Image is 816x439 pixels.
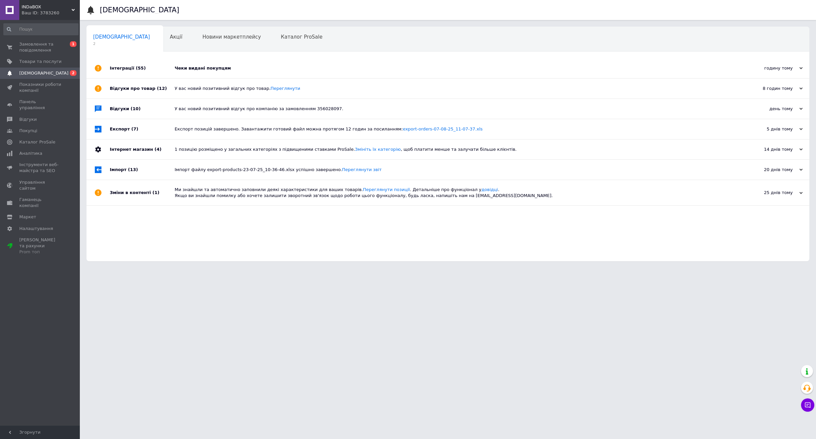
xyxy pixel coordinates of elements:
div: Інтернет магазин [110,139,175,159]
span: (10) [131,106,141,111]
div: У вас новий позитивний відгук про компанію за замовленням 356028097. [175,106,736,112]
div: Ми знайшли та автоматично заповнили деякі характеристики для ваших товарів. . Детальніше про функ... [175,187,736,199]
span: Покупці [19,128,37,134]
span: Панель управління [19,99,62,111]
span: [PERSON_NAME] та рахунки [19,237,62,255]
span: Управління сайтом [19,179,62,191]
h1: [DEMOGRAPHIC_DATA] [100,6,179,14]
a: export-orders-07-08-25_11-07-37.xls [403,126,483,131]
div: 1 позицію розміщено у загальних категоріях з підвищеними ставками ProSale. , щоб платити менше та... [175,146,736,152]
span: (13) [128,167,138,172]
div: 8 годин тому [736,86,803,92]
a: довідці [481,187,498,192]
div: Імпорт [110,160,175,180]
button: Чат з покупцем [801,398,814,412]
span: 2 [93,41,150,46]
span: Новини маркетплейсу [202,34,261,40]
span: Замовлення та повідомлення [19,41,62,53]
a: Переглянути звіт [342,167,382,172]
span: (7) [131,126,138,131]
span: 1 [70,41,77,47]
div: Ваш ID: 3783260 [22,10,80,16]
a: Переглянути позиції [363,187,410,192]
span: Каталог ProSale [19,139,55,145]
span: Аналітика [19,150,42,156]
div: годину тому [736,65,803,71]
span: 2 [70,70,77,76]
span: INDaBOX [22,4,72,10]
div: Зміни в контенті [110,180,175,205]
span: Відгуки [19,116,37,122]
div: Експорт позицій завершено. Завантажити готовий файл можна протягом 12 годин за посиланням: [175,126,736,132]
span: Каталог ProSale [281,34,322,40]
div: 25 днів тому [736,190,803,196]
div: Імпорт файлу export-products-23-07-25_10-36-46.xlsx успішно завершено. [175,167,736,173]
span: Товари та послуги [19,59,62,65]
div: У вас новий позитивний відгук про товар. [175,86,736,92]
div: 20 днів тому [736,167,803,173]
a: Змініть їх категорію [355,147,401,152]
span: Акції [170,34,183,40]
div: Відгуки про товар [110,79,175,99]
div: Інтеграції [110,58,175,78]
span: (4) [154,147,161,152]
span: Показники роботи компанії [19,82,62,94]
a: Переглянути [270,86,300,91]
span: Інструменти веб-майстра та SEO [19,162,62,174]
div: Експорт [110,119,175,139]
div: 14 днів тому [736,146,803,152]
div: Відгуки [110,99,175,119]
span: [DEMOGRAPHIC_DATA] [93,34,150,40]
div: Чеки видані покупцям [175,65,736,71]
span: (55) [136,66,146,71]
span: (12) [157,86,167,91]
span: (1) [152,190,159,195]
span: Гаманець компанії [19,197,62,209]
div: день тому [736,106,803,112]
input: Пошук [3,23,79,35]
div: 5 днів тому [736,126,803,132]
span: Маркет [19,214,36,220]
span: Налаштування [19,226,53,232]
div: Prom топ [19,249,62,255]
span: [DEMOGRAPHIC_DATA] [19,70,69,76]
